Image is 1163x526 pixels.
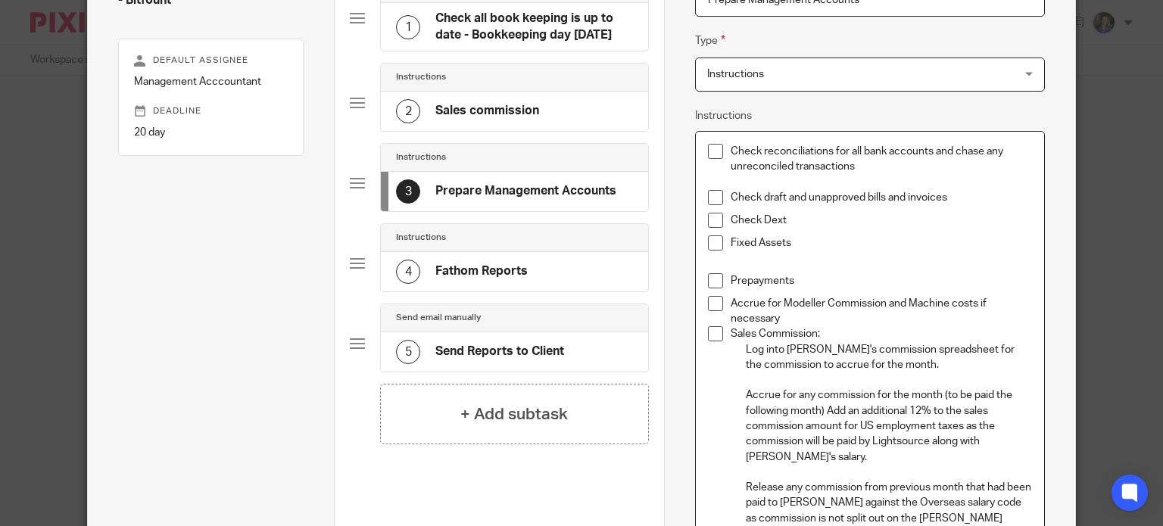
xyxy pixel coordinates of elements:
[134,54,288,67] p: Default assignee
[396,71,446,83] h4: Instructions
[695,32,725,49] label: Type
[396,260,420,284] div: 4
[731,235,1032,251] p: Fixed Assets
[731,273,1032,288] p: Prepayments
[134,105,288,117] p: Deadline
[396,312,481,324] h4: Send email manually
[396,179,420,204] div: 3
[731,296,1032,327] p: Accrue for Modeller Commission and Machine costs if necessary
[435,263,528,279] h4: Fathom Reports
[396,15,420,39] div: 1
[396,99,420,123] div: 2
[746,387,1032,464] p: Accrue for any commission for the month (to be paid the following month) Add an additional 12% to...
[134,125,288,140] p: 20 day
[134,74,288,89] p: Management Acccountant
[731,190,1032,205] p: Check draft and unapproved bills and invoices
[731,326,1032,341] p: Sales Commission:
[396,151,446,163] h4: Instructions
[396,340,420,364] div: 5
[695,108,752,123] label: Instructions
[435,344,564,359] h4: Send Reports to Client
[731,144,1032,175] p: Check reconciliations for all bank accounts and chase any unreconciled transactions
[460,403,568,426] h4: + Add subtask
[396,232,446,244] h4: Instructions
[435,183,616,199] h4: Prepare Management Accounts
[435,11,633,43] h4: Check all book keeping is up to date - Bookkeeping day [DATE]
[707,69,764,79] span: Instructions
[435,103,539,119] h4: Sales commission
[746,342,1032,373] p: Log into [PERSON_NAME]'s commission spreadsheet for the commission to accrue for the month.
[731,213,1032,228] p: Check Dext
